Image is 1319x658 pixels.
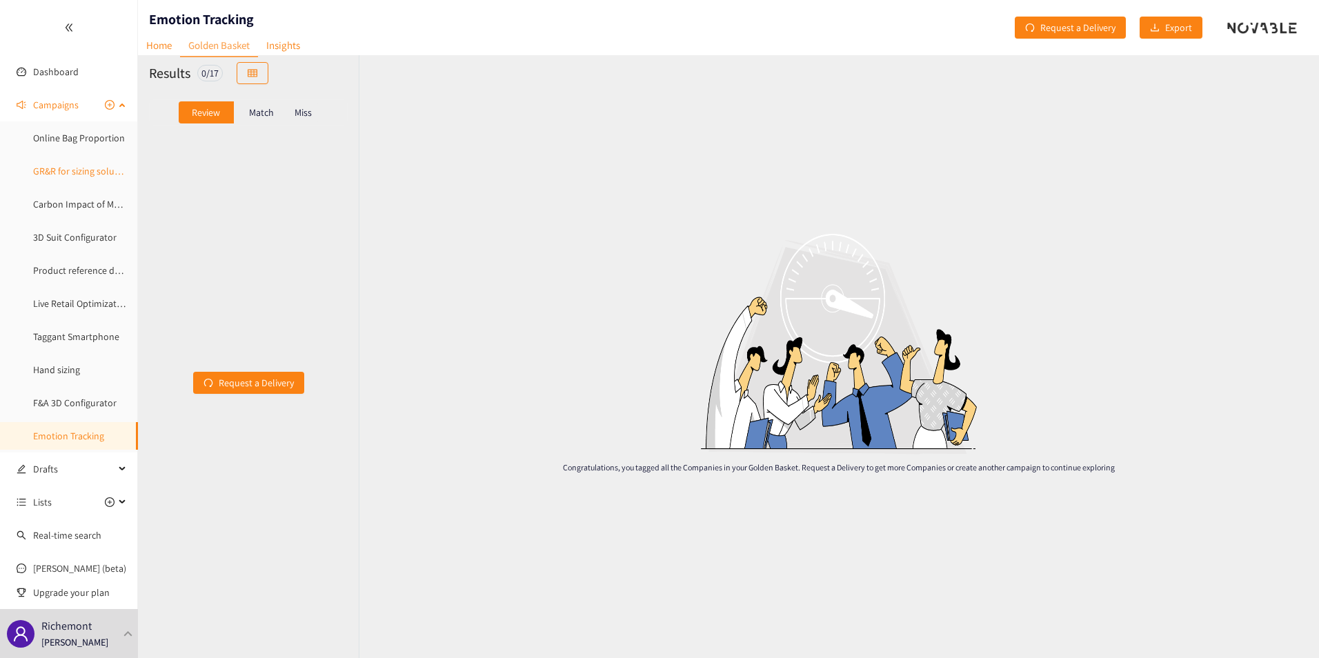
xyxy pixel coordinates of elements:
a: Taggant Smartphone [33,330,119,343]
span: Campaigns [33,91,79,119]
span: redo [1025,23,1035,34]
a: Insights [258,34,308,56]
p: Congratulations, you tagged all the Companies in your Golden Basket. Request a Delivery to get mo... [559,461,1118,473]
span: Request a Delivery [1040,20,1115,35]
a: Online Bag Proportion [33,132,125,144]
p: [PERSON_NAME] [41,635,108,650]
a: Dashboard [33,66,79,78]
a: [PERSON_NAME] (beta) [33,562,126,575]
button: downloadExport [1140,17,1202,39]
span: table [248,68,257,79]
p: Review [192,107,220,118]
a: Home [138,34,180,56]
span: edit [17,464,26,474]
span: redo [204,378,213,389]
a: Hand sizing [33,363,80,376]
button: redoRequest a Delivery [193,372,304,394]
span: download [1150,23,1160,34]
a: GR&R for sizing solution [33,165,131,177]
span: Lists [33,488,52,516]
a: Product reference detection [33,264,148,277]
span: user [12,626,29,642]
p: Miss [295,107,312,118]
span: unordered-list [17,497,26,507]
p: Richemont [41,617,92,635]
iframe: Chat Widget [1250,592,1319,658]
a: Emotion Tracking [33,430,104,442]
span: Export [1165,20,1192,35]
span: sound [17,100,26,110]
button: table [237,62,268,84]
h2: Results [149,63,190,83]
p: Match [249,107,274,118]
a: Live Retail Optimization [33,297,130,310]
button: redoRequest a Delivery [1015,17,1126,39]
div: 0 / 17 [197,65,223,81]
a: 3D Suit Configurator [33,231,117,243]
span: double-left [64,23,74,32]
span: Request a Delivery [219,375,294,390]
a: F&A 3D Configurator [33,397,117,409]
span: plus-circle [105,100,115,110]
span: trophy [17,588,26,597]
a: Golden Basket [180,34,258,57]
span: Upgrade your plan [33,579,127,606]
h1: Emotion Tracking [149,10,254,29]
a: Real-time search [33,529,101,541]
a: Carbon Impact of Media Campaigns [33,198,179,210]
span: plus-circle [105,497,115,507]
span: Drafts [33,455,115,483]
